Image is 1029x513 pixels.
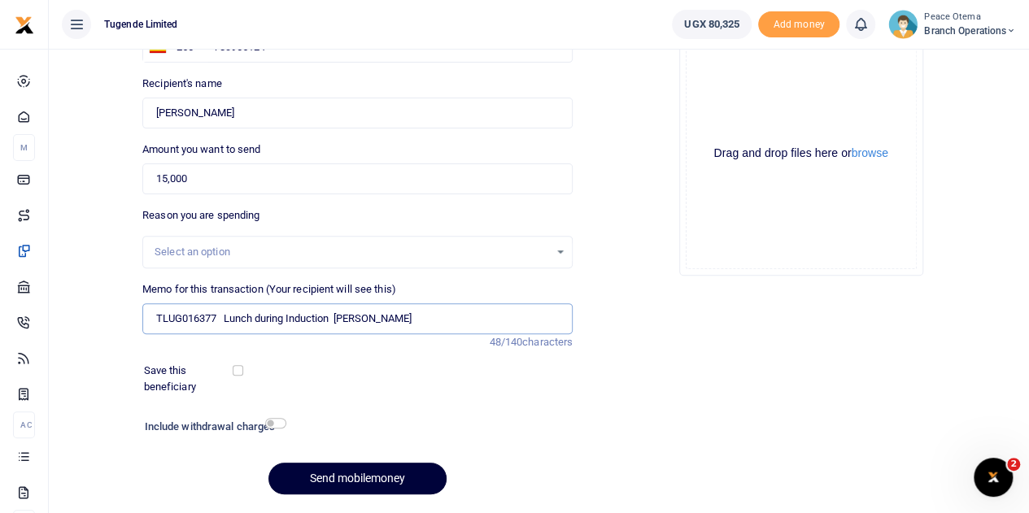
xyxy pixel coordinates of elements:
div: File Uploader [679,32,923,276]
li: M [13,134,35,161]
a: profile-user Peace Otema Branch Operations [888,10,1016,39]
div: Drag and drop files here or [687,146,916,161]
label: Amount you want to send [142,141,260,158]
span: 48/140 [489,336,522,348]
span: characters [522,336,573,348]
li: Ac [13,411,35,438]
span: 2 [1007,458,1020,471]
small: Peace Otema [924,11,1016,24]
span: Add money [758,11,839,38]
input: UGX [142,163,573,194]
label: Memo for this transaction (Your recipient will see this) [142,281,396,298]
img: logo-small [15,15,34,35]
span: UGX 80,325 [684,16,739,33]
div: Select an option [155,244,549,260]
a: logo-small logo-large logo-large [15,18,34,30]
li: Wallet ballance [665,10,758,39]
h6: Include withdrawal charges [145,420,279,433]
img: profile-user [888,10,918,39]
button: browse [852,147,888,159]
label: Reason you are spending [142,207,259,224]
button: Send mobilemoney [268,463,447,494]
input: Loading name... [142,98,573,128]
span: Tugende Limited [98,17,185,32]
span: Branch Operations [924,24,1016,38]
label: Recipient's name [142,76,222,92]
input: Enter extra information [142,303,573,334]
li: Toup your wallet [758,11,839,38]
iframe: Intercom live chat [974,458,1013,497]
label: Save this beneficiary [144,363,236,394]
a: Add money [758,17,839,29]
a: UGX 80,325 [672,10,752,39]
